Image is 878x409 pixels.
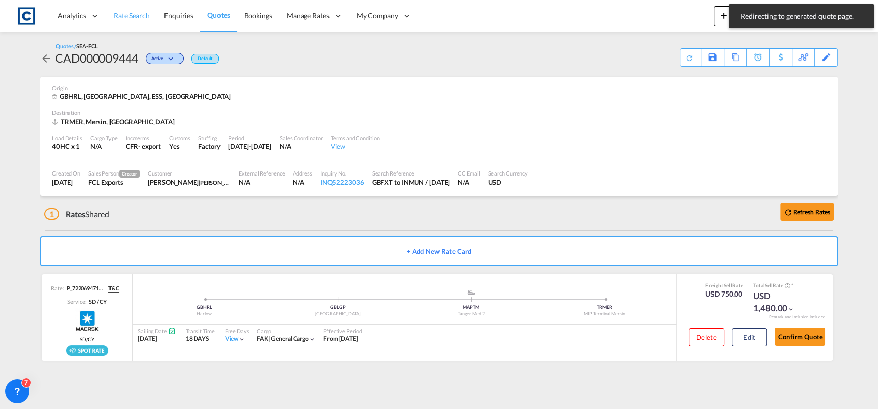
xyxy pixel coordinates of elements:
[239,169,285,177] div: External Reference
[40,52,52,65] md-icon: icon-arrow-left
[52,92,233,101] div: GBHRL, Harlow, ESS, Europe
[689,328,724,346] button: Delete
[126,142,138,151] div: CFR
[488,178,528,187] div: USD
[271,311,404,317] div: [GEOGRAPHIC_DATA]
[293,169,312,177] div: Address
[225,327,249,335] div: Free Days
[198,142,220,151] div: Factory Stuffing
[52,109,826,116] div: Destination
[331,142,379,151] div: View
[169,134,190,142] div: Customs
[685,54,693,62] md-icon: icon-refresh
[207,11,230,19] span: Quotes
[66,345,108,356] div: Rollable available
[151,55,166,65] span: Active
[257,335,271,342] span: FAK
[76,43,97,49] span: SEA-FCL
[60,92,231,100] span: GBHRL, [GEOGRAPHIC_DATA], ESS, [GEOGRAPHIC_DATA]
[458,169,480,177] div: CC Email
[146,53,184,64] div: Change Status Here
[718,9,730,21] md-icon: icon-plus 400-fg
[538,311,671,317] div: MIP Terminal Mersin
[488,169,528,177] div: Search Currency
[52,134,82,142] div: Load Details
[723,282,732,288] span: Sell
[66,209,86,219] span: Rates
[280,134,322,142] div: Sales Coordinator
[66,345,108,356] img: Spot_rate_rollable_v2.png
[784,208,793,217] md-icon: icon-refresh
[293,178,312,187] div: N/A
[148,169,231,177] div: Customer
[257,335,309,343] div: general cargo
[138,327,176,335] div: Sailing Date
[790,282,793,288] span: Subject to Remarks
[88,169,140,178] div: Sales Person
[191,54,219,64] div: Default
[67,298,86,305] span: Service:
[228,142,271,151] div: 1 Sep 2025
[780,203,834,221] button: icon-refreshRefresh Rates
[685,49,696,62] div: Quote PDF is not available at this time
[228,134,271,142] div: Period
[309,336,316,343] md-icon: icon-chevron-down
[714,6,759,26] button: icon-plus 400-fgNewicon-chevron-down
[775,328,825,346] button: Confirm Quote
[271,304,404,311] div: GBLGP
[164,11,193,20] span: Enquiries
[80,336,95,343] span: SD/CY
[166,56,178,62] md-icon: icon-chevron-down
[52,117,177,126] div: TRMER, Mersin, Asia Pacific
[52,84,826,92] div: Origin
[405,311,538,317] div: Tanger Med 2
[787,306,794,313] md-icon: icon-chevron-down
[765,282,773,288] span: Sell
[86,298,106,305] div: SD / CY
[257,327,316,335] div: Cargo
[138,142,161,151] div: - export
[186,327,215,335] div: Transit Time
[44,208,59,220] span: 1
[287,11,330,21] span: Manage Rates
[90,134,118,142] div: Cargo Type
[198,134,220,142] div: Stuffing
[538,304,671,311] div: TRMER
[372,178,450,187] div: GBFXT to INMUN / 1 Sep 2025
[753,282,804,290] div: Total Rate
[44,209,109,220] div: Shared
[88,178,140,187] div: FCL Exports
[58,11,86,21] span: Analytics
[761,314,833,320] div: Remark and Inclusion included
[90,142,118,151] div: N/A
[138,311,271,317] div: Harlow
[458,178,480,187] div: N/A
[701,49,724,66] div: Save As Template
[738,11,865,21] span: Redirecting to generated quote page.
[753,290,804,314] div: USD 1,480.00
[186,335,215,343] div: 18 DAYS
[40,236,838,266] button: + Add New Rate Card
[320,169,364,177] div: Inquiry No.
[55,50,138,66] div: CAD000009444
[793,208,830,216] b: Refresh Rates
[465,290,477,295] md-icon: assets/icons/custom/ship-fill.svg
[705,282,743,289] div: Freight Rate
[268,335,270,342] span: |
[51,284,64,293] span: Rate:
[783,282,790,290] button: Spot Rates are dynamic & can fluctuate with time
[64,284,104,293] div: P_7220694716_P01fob3tr
[138,304,271,311] div: GBHRL
[169,142,190,151] div: Yes
[372,169,450,177] div: Search Reference
[148,178,231,187] div: Irfan Yigit
[40,50,55,66] div: icon-arrow-left
[732,328,767,346] button: Edit
[75,308,100,333] img: Maersk Spot
[168,327,176,335] md-icon: Schedules Available
[239,178,285,187] div: N/A
[108,284,119,293] span: T&C
[56,42,98,50] div: Quotes /SEA-FCL
[357,11,398,21] span: My Company
[52,142,82,151] div: 40HC x 1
